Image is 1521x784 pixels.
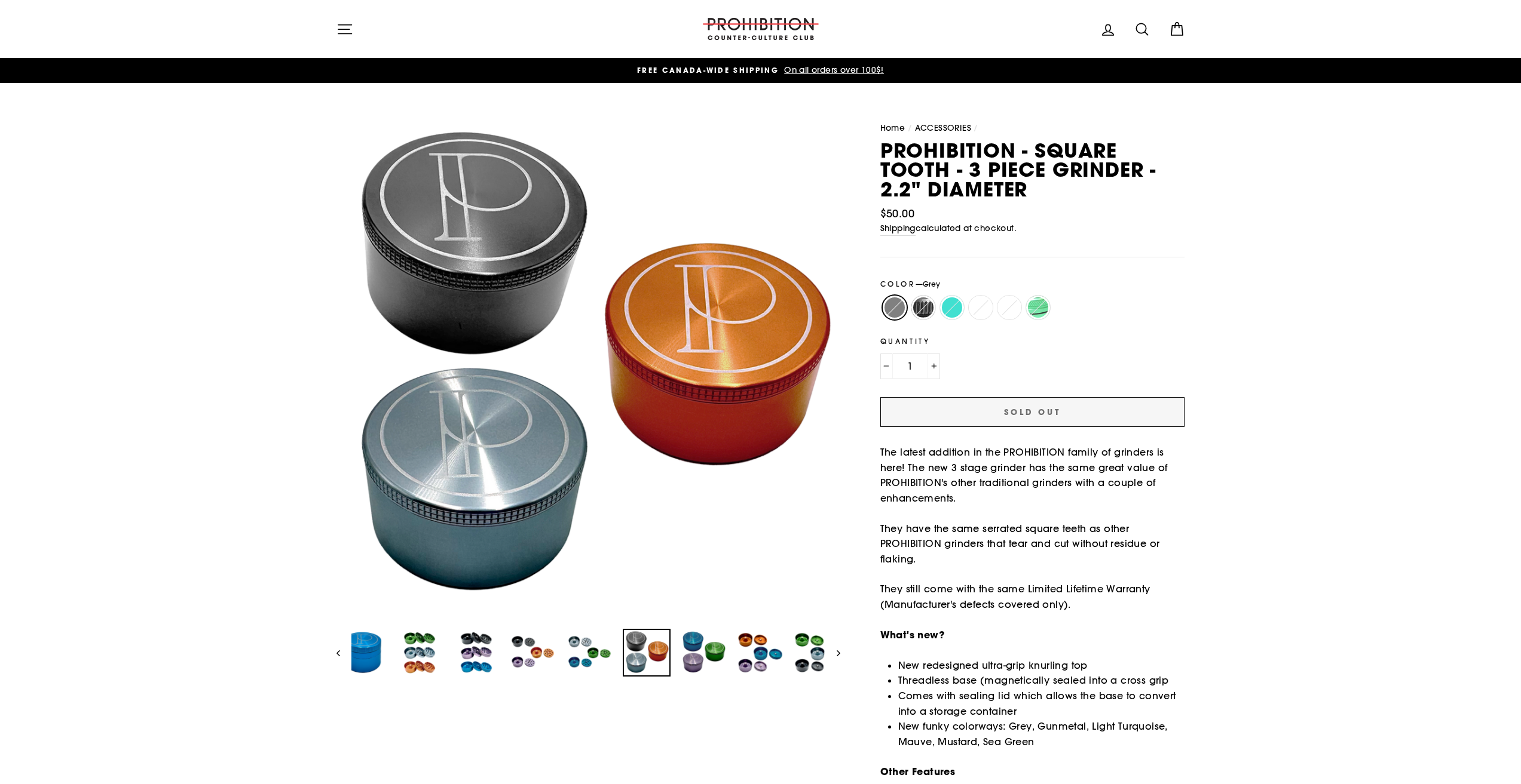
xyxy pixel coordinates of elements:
img: PROHIBITION COUNTER-CULTURE CLUB [701,18,821,40]
li: Comes with sealing lid which allows the base to convert into a storage container [898,688,1185,719]
span: Grey [923,279,940,288]
strong: Other Features [880,765,956,778]
a: ACCESSORIES [915,122,971,133]
label: Color [880,278,1185,290]
img: Prohibition - Square Tooth - 3 Piece Grinder - 2.2" Diameter [397,630,442,675]
button: Previous [336,629,351,677]
strong: What's new? [880,628,944,641]
label: Light Turquoise [940,296,964,319]
p: They still come with the same Limited Lifetime Warranty (Manufacturer's defects covered only). [880,582,1185,642]
a: Home [880,122,905,133]
input: quantity [880,353,940,380]
img: Prohibition - Square Tooth - 3 Piece Grinder - 2.2" Diameter [794,630,840,675]
button: Increase item quantity by one [928,353,940,380]
li: New funky colorways: Grey, Gunmetal, Light Turquoise, Mauve, Mustard, Sea Green [898,719,1185,749]
label: Grey [883,296,907,319]
span: / [908,122,912,133]
button: Next [825,629,840,677]
label: Mauve [997,296,1021,319]
span: — [916,279,940,288]
li: New redesigned ultra-grip knurling top [898,658,1185,674]
span: $50.00 [880,207,914,220]
span: On all orders over 100$! [781,64,884,75]
img: Prohibition - Square Tooth - 3 Piece Grinder - 2.2" Diameter [681,630,726,675]
h1: Prohibition - Square Tooth - 3 Piece Grinder - 2.2" Diameter [880,141,1185,199]
button: Reduce item quantity by one [880,353,893,380]
img: Prohibition - Square Tooth - 3 Piece Grinder - 2.2" Diameter [567,630,613,675]
img: Prohibition - Square Tooth - 3 Piece Grinder - 2.2" Diameter [624,630,669,675]
img: Prohibition - Square Tooth - 3 Piece Grinder - 2.2" Diameter [340,630,385,675]
img: Prohibition - Square Tooth - 3 Piece Grinder - 2.2" Diameter [737,630,783,675]
p: They have the same serrated square teeth as other PROHIBITION grinders that tear and cut without ... [880,521,1185,567]
span: FREE CANADA-WIDE SHIPPING [637,65,779,75]
a: Shipping [880,222,916,236]
li: Threadless base (magnetically sealed into a cross grip [898,673,1185,688]
img: Prohibition - Square Tooth - 3 Piece Grinder - 2.2" Diameter [510,630,556,675]
button: Sold Out [880,397,1185,427]
label: Gunmetal [911,296,935,319]
small: calculated at checkout. [880,222,1185,236]
label: Sea Green [1026,296,1050,319]
label: Quantity [880,336,1185,347]
span: Sold Out [1004,407,1061,417]
label: Mustard [969,296,993,319]
p: The latest addition in the PROHIBITION family of grinders is here! The new 3 stage grinder has th... [880,445,1185,506]
span: / [974,122,978,133]
img: Prohibition - Square Tooth - 3 Piece Grinder - 2.2" Diameter [454,630,499,675]
nav: breadcrumbs [880,122,1185,135]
